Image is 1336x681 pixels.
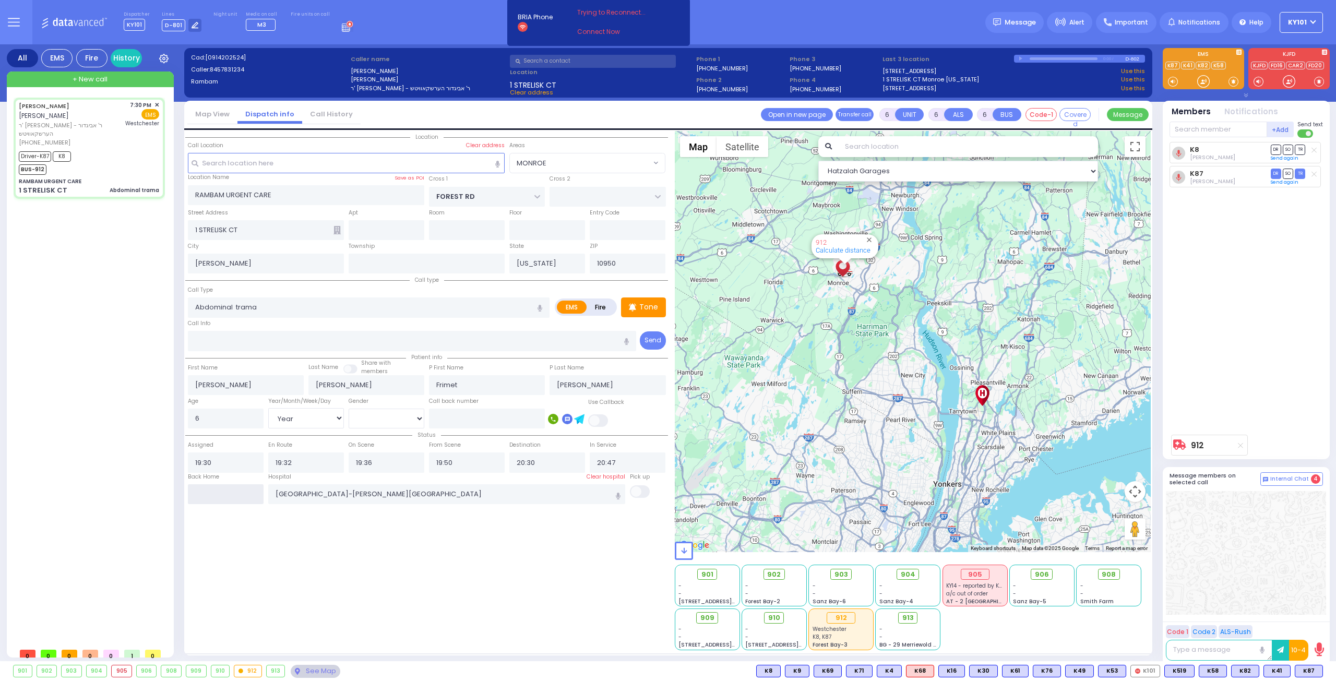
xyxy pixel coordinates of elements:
span: Phone 4 [790,76,879,85]
a: FD20 [1306,62,1324,69]
label: ZIP [590,242,598,250]
span: members [361,367,388,375]
a: History [111,49,142,67]
div: BLS [938,665,965,677]
span: Phone 3 [790,55,879,64]
a: [STREET_ADDRESS] [882,84,936,93]
a: Dispatch info [237,109,302,119]
span: 0 [41,650,56,658]
div: 902 [37,665,57,677]
span: KY14 - reported by KY66 [946,582,1009,590]
label: Save as POI [395,174,424,182]
div: K101 [1130,665,1160,677]
span: Alert [1069,18,1084,27]
span: Driver-K87 [19,151,51,162]
a: 912 [816,238,827,246]
label: Turn off text [1297,128,1314,139]
img: red-radio-icon.svg [1135,668,1140,674]
span: [0914202524] [205,53,246,62]
span: Shimon Schonfeld [1190,177,1235,185]
div: K58 [1199,665,1227,677]
label: P Last Name [550,364,584,372]
span: + New call [73,74,108,85]
span: - [678,625,682,633]
label: Location Name [188,173,229,182]
label: Cad: [191,53,347,62]
button: Show street map [680,136,717,157]
a: Use this [1121,75,1145,84]
button: Show satellite imagery [717,136,768,157]
label: [PHONE_NUMBER] [696,64,748,72]
a: K82 [1196,62,1210,69]
label: Age [188,397,198,405]
div: BLS [1199,665,1227,677]
span: Send text [1297,121,1323,128]
div: BLS [1295,665,1323,677]
div: K8 [756,665,781,677]
span: 906 [1035,569,1049,580]
button: Toggle fullscreen view [1125,136,1146,157]
label: Cross 1 [429,175,448,183]
span: M3 [257,20,266,29]
span: 902 [767,569,781,580]
span: - [678,633,682,641]
label: State [509,242,524,250]
span: BRIA Phone [518,13,553,22]
div: K4 [877,665,902,677]
label: Clear address [466,141,505,150]
div: BLS [1098,665,1126,677]
div: BLS [756,665,781,677]
label: Entry Code [590,209,619,217]
div: All [7,49,38,67]
span: Phone 1 [696,55,786,64]
a: KJFD [1251,62,1268,69]
span: SO [1283,169,1293,178]
button: UNIT [895,108,924,121]
label: Night unit [213,11,237,18]
label: [PHONE_NUMBER] [696,85,748,93]
label: Apt [349,209,358,217]
label: EMS [1163,52,1244,59]
div: Fire [76,49,108,67]
a: Send again [1271,179,1298,185]
a: K87 [1165,62,1180,69]
span: BG - 29 Merriewold S. [879,641,938,649]
span: - [813,590,816,598]
a: K41 [1181,62,1195,69]
span: TR [1295,169,1305,178]
label: Medic on call [246,11,279,18]
a: Call History [302,109,361,119]
a: K58 [1211,62,1226,69]
a: Calculate distance [816,246,870,254]
label: Call Location [188,141,223,150]
span: K8, K87 [813,633,831,641]
img: Google [677,539,712,552]
div: 904 [87,665,107,677]
span: 0 [82,650,98,658]
input: Search member [1170,122,1267,137]
span: - [745,633,748,641]
span: - [879,582,882,590]
div: K82 [1231,665,1259,677]
div: K9 [785,665,809,677]
div: 912 [827,612,855,624]
label: Rambam [191,77,347,86]
div: BLS [1002,665,1029,677]
button: Code 1 [1166,625,1189,638]
span: Forest Bay-3 [813,641,848,649]
div: BLS [1164,665,1195,677]
span: 0 [20,650,35,658]
span: - [678,582,682,590]
button: Close [864,235,874,245]
label: [PERSON_NAME] [351,67,507,76]
span: MONROE [510,153,651,172]
label: ר' [PERSON_NAME] - ר' אביגדור הערשקאוויטש [351,84,507,93]
div: BLS [1231,665,1259,677]
p: Tone [639,302,658,313]
span: [STREET_ADDRESS][PERSON_NAME] [678,598,777,605]
div: Year/Month/Week/Day [268,397,344,405]
span: 8457831234 [210,65,244,74]
div: 912 [234,665,261,677]
span: D-801 [162,19,185,31]
label: [PHONE_NUMBER] [790,64,841,72]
